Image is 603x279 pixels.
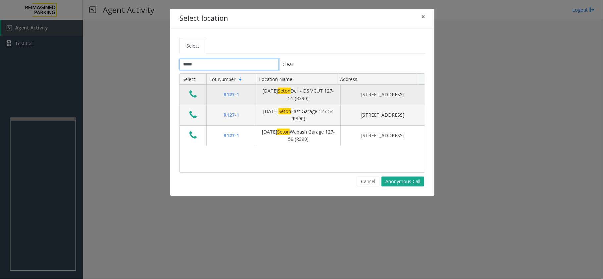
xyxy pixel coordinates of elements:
span: Address [340,76,357,82]
span: Seton [277,129,290,135]
div: Data table [180,74,425,172]
div: [STREET_ADDRESS] [345,132,421,139]
button: Anonymous Call [381,177,424,186]
div: [STREET_ADDRESS] [345,91,421,98]
th: Select [180,74,206,85]
div: [STREET_ADDRESS] [345,111,421,119]
ul: Tabs [179,38,425,54]
span: × [421,12,425,21]
span: Lot Number [209,76,235,82]
span: Location Name [259,76,292,82]
div: [DATE] East Garage 127-54 (R390) [260,108,336,123]
button: Close [417,9,430,25]
span: Seton [278,88,291,94]
div: R127-1 [211,91,252,98]
span: Sortable [238,76,243,82]
div: [DATE] Dell - DSMCUT 127-51 (R390) [260,87,336,102]
h4: Select location [179,13,228,24]
span: Seton [278,108,291,114]
div: [DATE] Wabash Garage 127-59 (R390) [260,128,336,143]
button: Clear [279,59,297,70]
span: Select [186,43,199,49]
div: R127-1 [211,111,252,119]
button: Cancel [357,177,379,186]
div: R127-1 [211,132,252,139]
